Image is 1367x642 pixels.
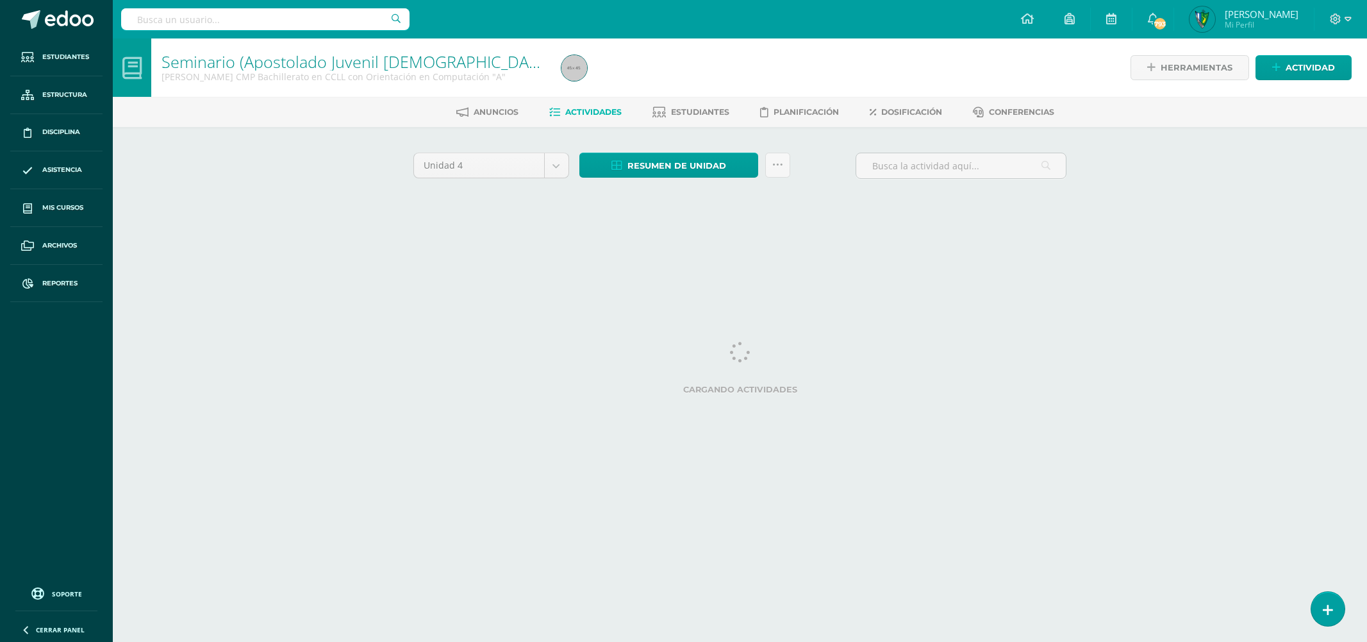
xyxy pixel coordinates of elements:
a: Unidad 4 [414,153,568,178]
span: Disciplina [42,127,80,137]
input: Busca un usuario... [121,8,410,30]
span: Mi Perfil [1225,19,1298,30]
img: 1b281a8218983e455f0ded11b96ffc56.png [1189,6,1215,32]
h1: Seminario (Apostolado Juvenil Salesiano -AJS) [162,53,546,71]
a: Dosificación [870,102,942,122]
span: [PERSON_NAME] [1225,8,1298,21]
a: Seminario (Apostolado Juvenil [DEMOGRAPHIC_DATA] -AJS) [162,51,588,72]
span: Herramientas [1161,56,1232,80]
span: Archivos [42,241,77,251]
span: Planificación [774,107,839,117]
a: Soporte [15,584,97,602]
input: Busca la actividad aquí... [856,153,1066,178]
label: Cargando actividades [413,385,1067,394]
a: Herramientas [1131,55,1249,80]
a: Resumen de unidad [579,153,758,178]
a: Reportes [10,265,103,303]
a: Actividades [549,102,622,122]
span: 793 [1153,17,1167,31]
span: Anuncios [474,107,518,117]
a: Estructura [10,76,103,114]
a: Conferencias [973,102,1054,122]
img: 45x45 [561,55,587,81]
span: Unidad 4 [424,153,534,178]
span: Actividades [565,107,622,117]
span: Actividad [1286,56,1335,80]
span: Mis cursos [42,203,83,213]
a: Estudiantes [652,102,729,122]
a: Anuncios [456,102,518,122]
span: Conferencias [989,107,1054,117]
span: Asistencia [42,165,82,175]
span: Reportes [42,278,78,289]
a: Planificación [760,102,839,122]
span: Estructura [42,90,87,100]
span: Dosificación [881,107,942,117]
a: Actividad [1255,55,1352,80]
span: Cerrar panel [36,625,85,634]
span: Estudiantes [42,52,89,62]
span: Resumen de unidad [627,154,726,178]
div: Quinto Bachillerato CMP Bachillerato en CCLL con Orientación en Computación 'A' [162,71,546,83]
a: Archivos [10,227,103,265]
a: Disciplina [10,114,103,152]
span: Soporte [52,589,82,598]
span: Estudiantes [671,107,729,117]
a: Mis cursos [10,189,103,227]
a: Asistencia [10,151,103,189]
a: Estudiantes [10,38,103,76]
